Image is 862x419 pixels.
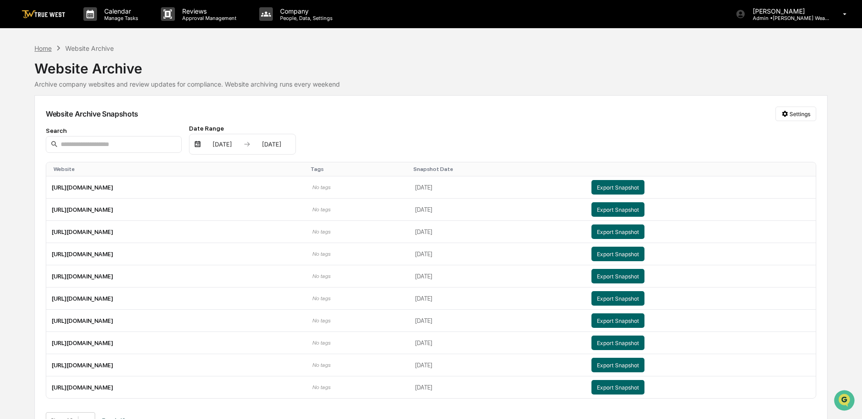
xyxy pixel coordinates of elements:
[591,180,644,195] button: Export Snapshot
[591,336,644,350] button: Export Snapshot
[312,273,330,279] span: No tags
[46,310,307,332] td: [URL][DOMAIN_NAME]
[34,44,52,52] div: Home
[591,358,644,372] button: Export Snapshot
[273,7,337,15] p: Company
[90,154,110,161] span: Pylon
[243,141,251,148] img: arrow right
[312,362,330,368] span: No tags
[66,115,73,122] div: 🗄️
[18,132,57,141] span: Data Lookup
[410,199,586,221] td: [DATE]
[591,269,644,283] button: Export Snapshot
[591,202,644,217] button: Export Snapshot
[97,7,143,15] p: Calendar
[591,247,644,261] button: Export Snapshot
[410,287,586,310] td: [DATE]
[46,265,307,287] td: [URL][DOMAIN_NAME]
[175,7,241,15] p: Reviews
[410,243,586,265] td: [DATE]
[34,53,828,77] div: Website Archive
[746,7,830,15] p: [PERSON_NAME]
[18,114,58,123] span: Preclearance
[833,389,857,414] iframe: Open customer support
[252,141,291,148] div: [DATE]
[312,229,330,235] span: No tags
[310,166,406,172] div: Toggle SortBy
[312,384,330,390] span: No tags
[5,128,61,144] a: 🔎Data Lookup
[591,380,644,395] button: Export Snapshot
[410,221,586,243] td: [DATE]
[312,340,330,346] span: No tags
[9,69,25,86] img: 1746055101610-c473b297-6a78-478c-a979-82029cc54cd1
[46,176,307,199] td: [URL][DOMAIN_NAME]
[273,15,337,21] p: People, Data, Settings
[591,313,644,328] button: Export Snapshot
[46,376,307,398] td: [URL][DOMAIN_NAME]
[189,125,296,132] div: Date Range
[410,176,586,199] td: [DATE]
[203,141,242,148] div: [DATE]
[312,317,330,324] span: No tags
[46,127,182,134] div: Search
[312,295,330,302] span: No tags
[410,332,586,354] td: [DATE]
[9,115,16,122] div: 🖐️
[312,206,330,213] span: No tags
[75,114,112,123] span: Attestations
[46,199,307,221] td: [URL][DOMAIN_NAME]
[194,141,201,148] img: calendar
[591,224,644,239] button: Export Snapshot
[46,287,307,310] td: [URL][DOMAIN_NAME]
[175,15,241,21] p: Approval Management
[410,354,586,376] td: [DATE]
[591,291,644,306] button: Export Snapshot
[5,111,62,127] a: 🖐️Preclearance
[22,10,65,19] img: logo
[593,166,812,172] div: Toggle SortBy
[46,109,138,118] div: Website Archive Snapshots
[97,15,143,21] p: Manage Tasks
[775,107,816,121] button: Settings
[46,243,307,265] td: [URL][DOMAIN_NAME]
[312,251,330,257] span: No tags
[46,332,307,354] td: [URL][DOMAIN_NAME]
[154,72,165,83] button: Start new chat
[410,376,586,398] td: [DATE]
[414,166,582,172] div: Toggle SortBy
[9,19,165,34] p: How can we help?
[46,221,307,243] td: [URL][DOMAIN_NAME]
[9,132,16,140] div: 🔎
[31,69,149,78] div: Start new chat
[410,310,586,332] td: [DATE]
[410,265,586,287] td: [DATE]
[62,111,116,127] a: 🗄️Attestations
[312,184,330,190] span: No tags
[64,153,110,161] a: Powered byPylon
[46,354,307,376] td: [URL][DOMAIN_NAME]
[746,15,830,21] p: Admin • [PERSON_NAME] Wealth
[53,166,303,172] div: Toggle SortBy
[34,80,828,88] div: Archive company websites and review updates for compliance. Website archiving runs every weekend
[65,44,114,52] div: Website Archive
[31,78,115,86] div: We're available if you need us!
